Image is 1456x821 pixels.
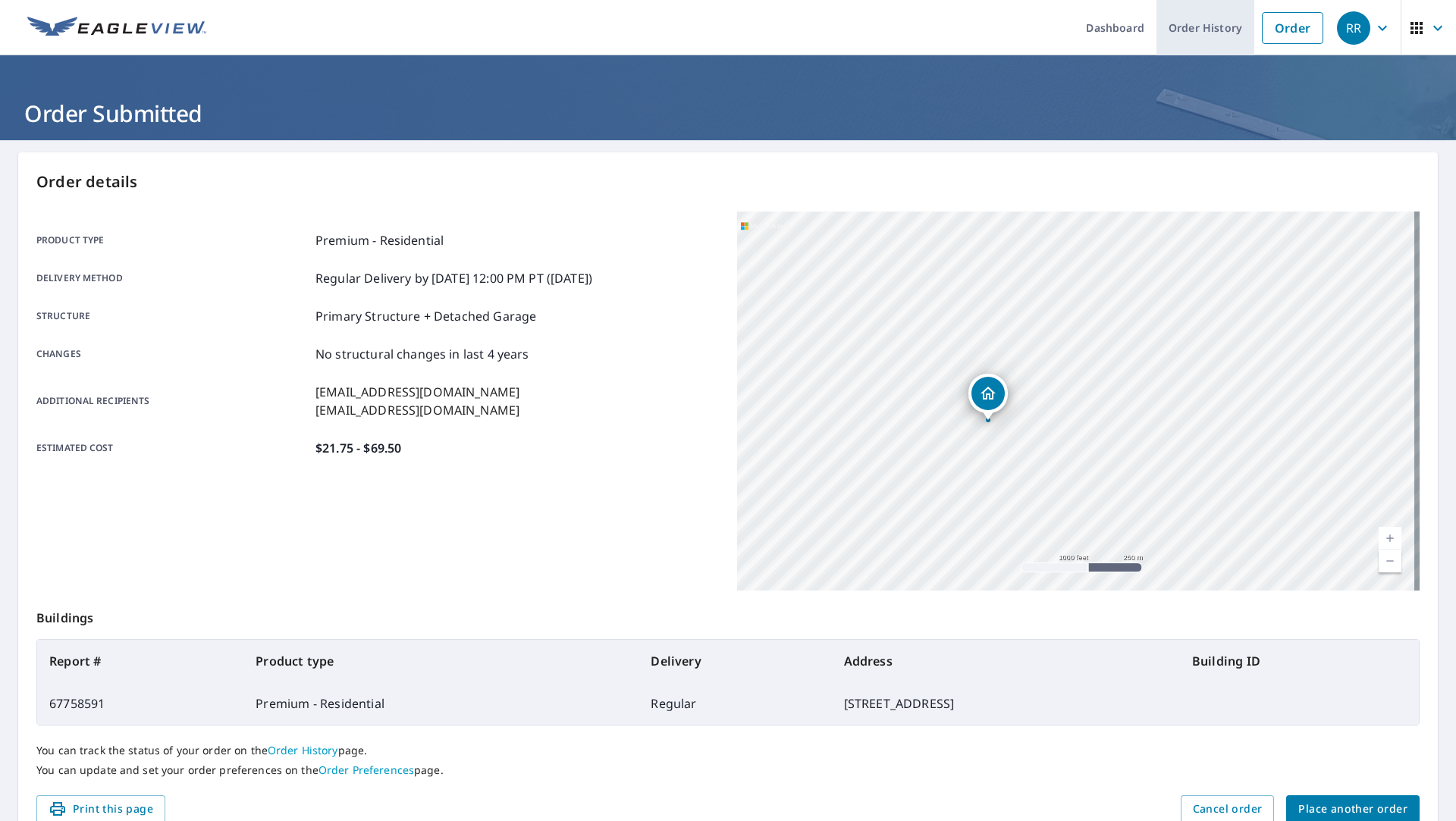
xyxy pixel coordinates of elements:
[1337,11,1370,45] div: RR
[1262,12,1323,44] a: Order
[36,439,309,457] p: Estimated cost
[36,383,309,419] p: Additional recipients
[315,307,536,325] p: Primary Structure + Detached Garage
[639,682,831,725] td: Regular
[315,439,401,457] p: $21.75 - $69.50
[315,401,519,419] p: [EMAIL_ADDRESS][DOMAIN_NAME]
[268,743,338,757] a: Order History
[1379,527,1401,550] a: Current Level 15, Zoom In
[27,17,206,39] img: EV Logo
[315,269,592,287] p: Regular Delivery by [DATE] 12:00 PM PT ([DATE])
[1180,640,1419,682] th: Building ID
[315,231,444,249] p: Premium - Residential
[36,744,1420,757] p: You can track the status of your order on the page.
[37,682,243,725] td: 67758591
[832,640,1180,682] th: Address
[37,640,243,682] th: Report #
[832,682,1180,725] td: [STREET_ADDRESS]
[243,682,639,725] td: Premium - Residential
[49,800,153,819] span: Print this page
[36,269,309,287] p: Delivery method
[36,171,1420,193] p: Order details
[968,374,1008,421] div: Dropped pin, building 1, Residential property, 584 Chenango St Binghamton, NY 13901
[36,231,309,249] p: Product type
[36,345,309,363] p: Changes
[1193,800,1263,819] span: Cancel order
[318,763,414,777] a: Order Preferences
[1298,800,1407,819] span: Place another order
[36,591,1420,639] p: Buildings
[18,98,1438,129] h1: Order Submitted
[315,345,529,363] p: No structural changes in last 4 years
[36,307,309,325] p: Structure
[1379,550,1401,572] a: Current Level 15, Zoom Out
[315,383,519,401] p: [EMAIL_ADDRESS][DOMAIN_NAME]
[36,763,1420,777] p: You can update and set your order preferences on the page.
[243,640,639,682] th: Product type
[639,640,831,682] th: Delivery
